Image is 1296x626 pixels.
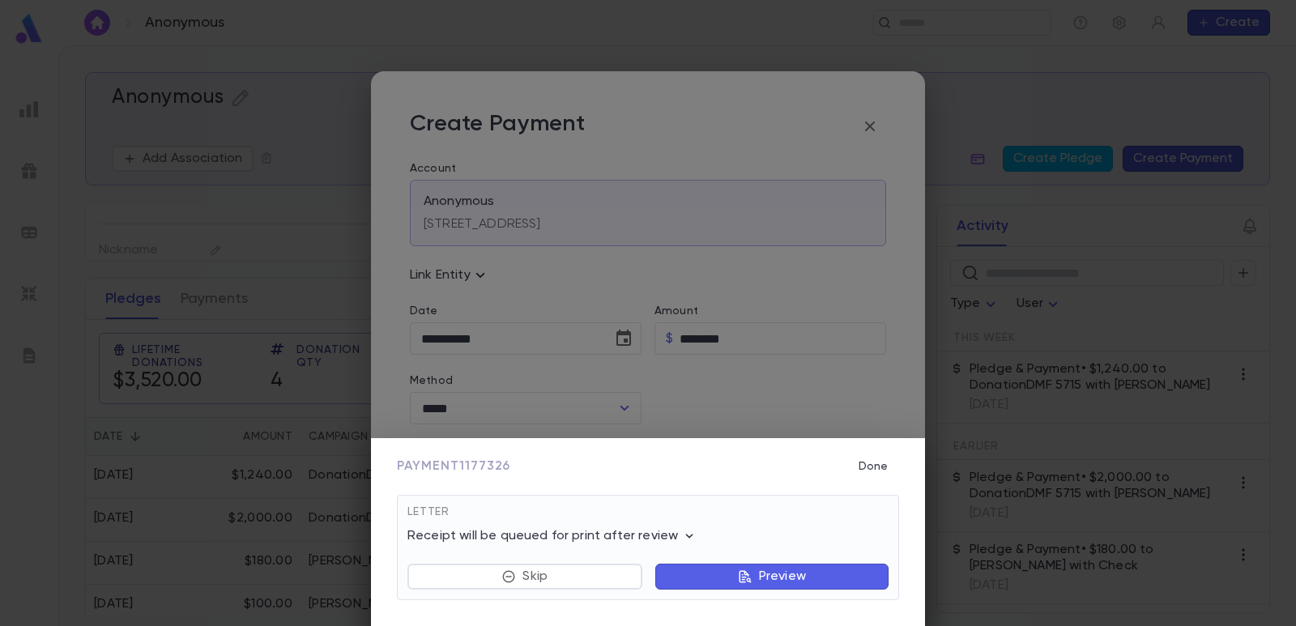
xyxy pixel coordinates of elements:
[407,528,697,544] p: Receipt will be queued for print after review
[847,451,899,482] button: Done
[397,458,510,475] span: Payment 1177326
[407,505,889,528] div: Letter
[522,569,548,585] p: Skip
[407,564,642,590] button: Skip
[759,569,806,585] p: Preview
[655,564,889,590] button: Preview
